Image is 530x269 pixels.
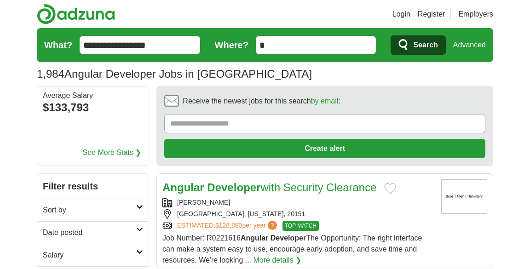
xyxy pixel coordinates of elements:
[37,66,64,82] span: 1,984
[268,221,277,230] span: ?
[43,227,136,238] h2: Date posted
[37,68,312,80] h1: Angular Developer Jobs in [GEOGRAPHIC_DATA]
[162,181,377,194] a: Angular Developerwith Security Clearance
[177,221,279,231] a: ESTIMATED:$128,890per year?
[43,250,136,261] h2: Salary
[441,179,487,214] img: Booz Allen Hamilton logo
[37,174,149,199] h2: Filter results
[384,183,396,194] button: Add to favorite jobs
[391,35,445,55] button: Search
[43,99,143,116] div: $133,793
[37,4,115,24] img: Adzuna logo
[177,199,230,206] a: [PERSON_NAME]
[37,199,149,221] a: Sort by
[183,96,340,107] span: Receive the newest jobs for this search :
[162,209,434,219] div: [GEOGRAPHIC_DATA], [US_STATE], 20151
[215,222,242,229] span: $128,890
[162,181,204,194] strong: Angular
[392,9,410,20] a: Login
[44,38,72,52] label: What?
[253,255,302,266] a: More details ❯
[37,244,149,266] a: Salary
[215,38,248,52] label: Where?
[43,92,143,99] div: Average Salary
[43,205,136,216] h2: Sort by
[271,234,306,242] strong: Developer
[37,221,149,244] a: Date posted
[413,36,438,54] span: Search
[83,147,142,158] a: See More Stats ❯
[207,181,260,194] strong: Developer
[282,221,319,231] span: TOP MATCH
[453,36,486,54] a: Advanced
[418,9,445,20] a: Register
[458,9,493,20] a: Employers
[311,97,339,105] a: by email
[241,234,268,242] strong: Angular
[164,139,485,158] button: Create alert
[162,234,422,264] span: Job Number: R0221616 The Opportunity: The right interface can make a system easy to use, encourag...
